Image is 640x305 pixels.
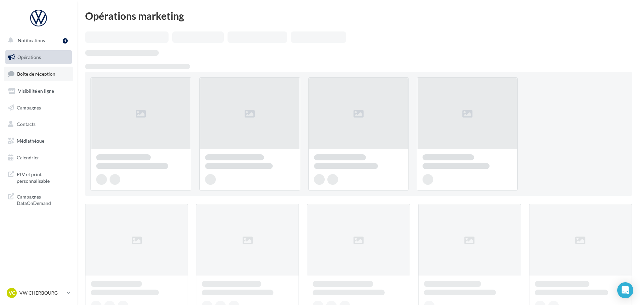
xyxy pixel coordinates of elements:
p: VW CHERBOURG [19,290,64,296]
a: Opérations [4,50,73,64]
div: Opérations marketing [85,11,632,21]
span: VC [9,290,15,296]
div: 1 [63,38,68,44]
a: Contacts [4,117,73,131]
a: Campagnes DataOnDemand [4,189,73,209]
span: Médiathèque [17,138,44,144]
span: Campagnes DataOnDemand [17,192,69,207]
span: Notifications [18,37,45,43]
a: Médiathèque [4,134,73,148]
a: VC VW CHERBOURG [5,287,72,299]
span: Calendrier [17,155,39,160]
span: Campagnes [17,104,41,110]
div: Open Intercom Messenger [617,282,633,298]
span: Opérations [17,54,41,60]
span: Contacts [17,121,36,127]
button: Notifications 1 [4,33,70,48]
a: Calendrier [4,151,73,165]
span: Visibilité en ligne [18,88,54,94]
span: Boîte de réception [17,71,55,77]
span: PLV et print personnalisable [17,170,69,184]
a: Visibilité en ligne [4,84,73,98]
a: Boîte de réception [4,67,73,81]
a: Campagnes [4,101,73,115]
a: PLV et print personnalisable [4,167,73,187]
